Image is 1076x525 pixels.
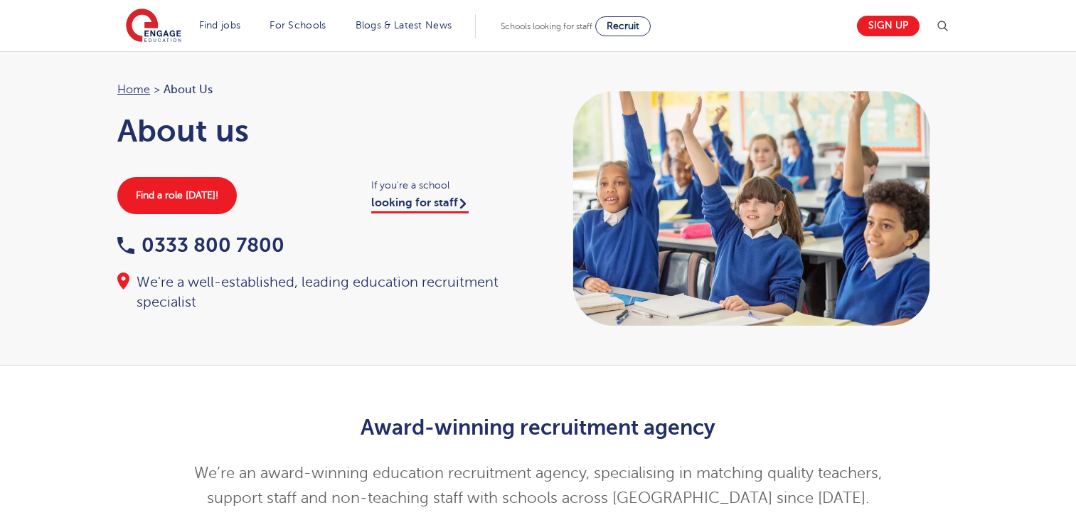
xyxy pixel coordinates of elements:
img: Engage Education [126,9,181,44]
a: Sign up [857,16,920,36]
span: About Us [164,80,213,99]
h2: Award-winning recruitment agency [189,415,887,440]
a: For Schools [270,20,326,31]
h1: About us [117,113,524,149]
p: We’re an award-winning education recruitment agency, specialising in matching quality teachers, s... [189,461,887,511]
a: Find a role [DATE]! [117,177,237,214]
a: looking for staff [371,196,469,213]
span: Recruit [607,21,639,31]
nav: breadcrumb [117,80,524,99]
a: Blogs & Latest News [356,20,452,31]
span: If you're a school [371,177,524,193]
a: Recruit [595,16,651,36]
a: Find jobs [199,20,241,31]
div: We're a well-established, leading education recruitment specialist [117,272,524,312]
a: 0333 800 7800 [117,234,284,256]
span: > [154,83,160,96]
a: Home [117,83,150,96]
span: Schools looking for staff [501,21,592,31]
